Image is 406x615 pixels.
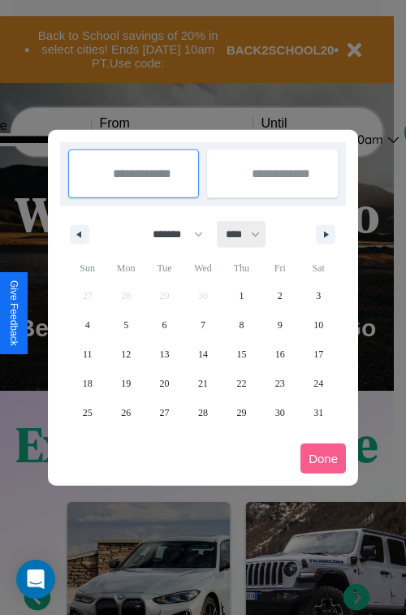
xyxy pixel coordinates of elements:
[300,369,338,398] button: 24
[278,281,283,310] span: 2
[300,444,346,474] button: Done
[145,398,184,427] button: 27
[8,280,19,346] div: Give Feedback
[222,398,261,427] button: 29
[121,340,131,369] span: 12
[261,255,299,281] span: Fri
[106,310,145,340] button: 5
[300,398,338,427] button: 31
[68,255,106,281] span: Sun
[261,281,299,310] button: 2
[145,310,184,340] button: 6
[222,310,261,340] button: 8
[239,310,244,340] span: 8
[184,398,222,427] button: 28
[145,369,184,398] button: 20
[261,310,299,340] button: 9
[275,340,285,369] span: 16
[68,369,106,398] button: 18
[313,369,323,398] span: 24
[184,310,222,340] button: 7
[198,398,208,427] span: 28
[160,340,170,369] span: 13
[222,369,261,398] button: 22
[162,310,167,340] span: 6
[145,340,184,369] button: 13
[106,398,145,427] button: 26
[300,340,338,369] button: 17
[106,340,145,369] button: 12
[261,369,299,398] button: 23
[313,340,323,369] span: 17
[198,340,208,369] span: 14
[300,310,338,340] button: 10
[106,369,145,398] button: 19
[121,369,131,398] span: 19
[160,369,170,398] span: 20
[313,398,323,427] span: 31
[83,398,93,427] span: 25
[278,310,283,340] span: 9
[198,369,208,398] span: 21
[275,398,285,427] span: 30
[68,398,106,427] button: 25
[184,255,222,281] span: Wed
[275,369,285,398] span: 23
[83,369,93,398] span: 18
[316,281,321,310] span: 3
[201,310,205,340] span: 7
[300,281,338,310] button: 3
[313,310,323,340] span: 10
[236,398,246,427] span: 29
[261,340,299,369] button: 16
[300,255,338,281] span: Sat
[222,281,261,310] button: 1
[222,340,261,369] button: 15
[236,369,246,398] span: 22
[121,398,131,427] span: 26
[222,255,261,281] span: Thu
[236,340,246,369] span: 15
[261,398,299,427] button: 30
[16,560,55,599] div: Open Intercom Messenger
[123,310,128,340] span: 5
[160,398,170,427] span: 27
[184,369,222,398] button: 21
[239,281,244,310] span: 1
[85,310,90,340] span: 4
[184,340,222,369] button: 14
[106,255,145,281] span: Mon
[68,310,106,340] button: 4
[145,255,184,281] span: Tue
[83,340,93,369] span: 11
[68,340,106,369] button: 11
